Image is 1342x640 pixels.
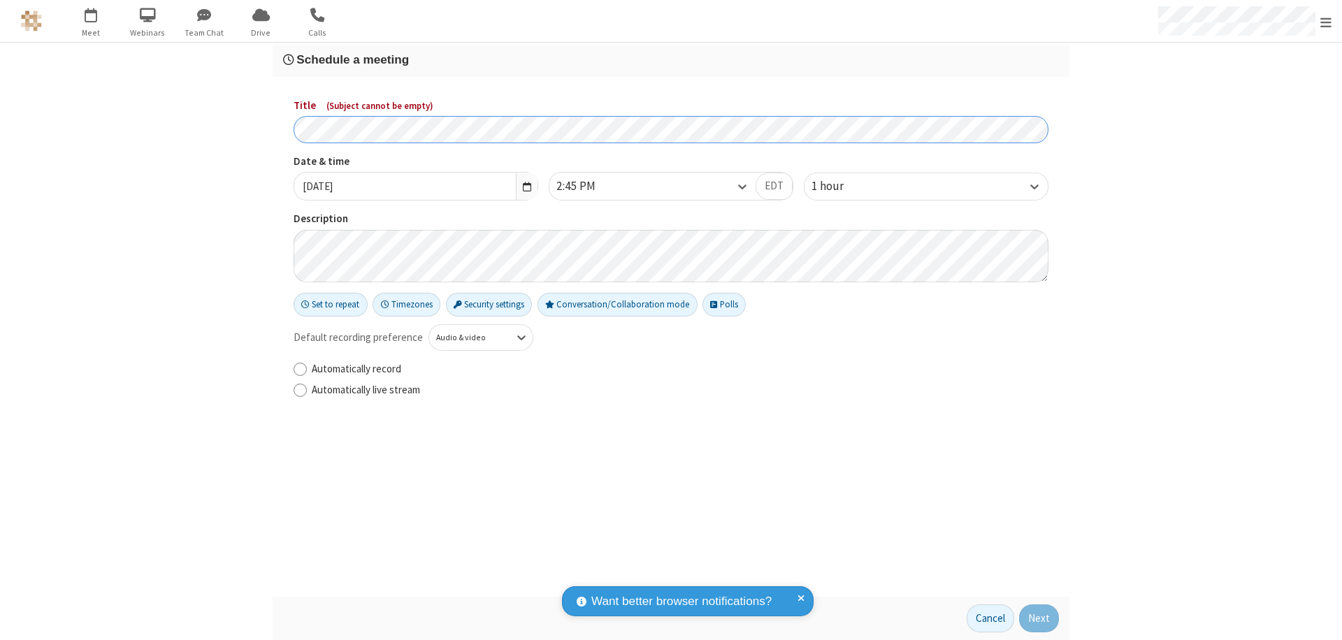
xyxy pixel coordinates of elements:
label: Description [294,211,1048,227]
div: 2:45 PM [556,177,619,196]
div: Audio & video [436,331,503,344]
button: Cancel [967,604,1014,632]
span: Meet [65,27,117,39]
button: Set to repeat [294,293,368,317]
button: Timezones [373,293,440,317]
label: Automatically record [312,361,1048,377]
label: Automatically live stream [312,382,1048,398]
span: Want better browser notifications? [591,592,772,611]
span: Webinars [122,27,174,39]
img: QA Selenium DO NOT DELETE OR CHANGE [21,10,42,31]
iframe: Chat [1307,604,1332,630]
span: Default recording preference [294,330,423,346]
button: Polls [702,293,746,317]
label: Title [294,98,1048,114]
span: Calls [291,27,344,39]
button: EDT [756,173,793,201]
span: Drive [235,27,287,39]
button: Security settings [446,293,533,317]
div: 1 hour [811,177,867,196]
span: Schedule a meeting [296,52,409,66]
button: Next [1019,604,1059,632]
button: Conversation/Collaboration mode [537,293,698,317]
span: Team Chat [178,27,231,39]
label: Date & time [294,154,538,170]
span: ( Subject cannot be empty ) [326,100,433,112]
